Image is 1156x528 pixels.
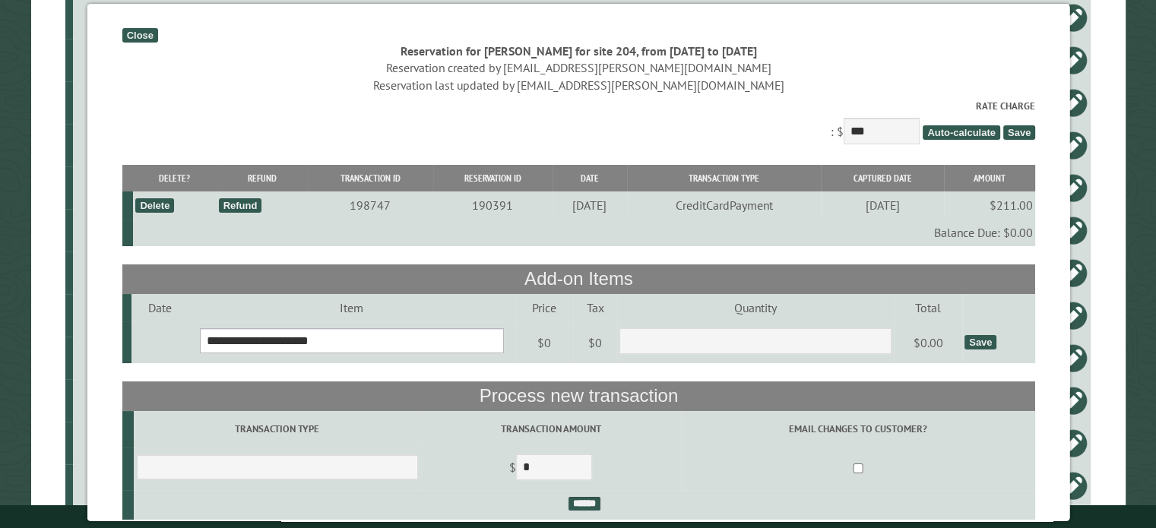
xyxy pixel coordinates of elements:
span: Auto-calculate [922,125,999,140]
th: Date [552,165,626,191]
td: $0 [572,321,616,364]
label: Email changes to customer? [683,422,1032,436]
th: Reservation ID [432,165,552,191]
div: 205 [79,265,176,280]
div: Refund [218,198,261,213]
td: [DATE] [552,191,626,219]
td: $0 [515,321,572,364]
td: CreditCardPayment [626,191,821,219]
div: 320 [79,435,176,451]
td: Total [893,294,961,321]
td: [DATE] [820,191,942,219]
label: Transaction Amount [423,422,678,436]
td: Quantity [616,294,893,321]
td: Tax [572,294,616,321]
td: Date [131,294,187,321]
div: 202 [79,138,176,153]
th: Delete? [132,165,215,191]
div: 22 [79,308,176,323]
div: 203 [79,180,176,195]
td: Price [515,294,572,321]
div: 20 [79,10,176,25]
div: Reservation last updated by [EMAIL_ADDRESS][PERSON_NAME][DOMAIN_NAME] [122,77,1035,93]
label: Transaction Type [136,422,418,436]
div: 204 [79,223,176,238]
td: 198747 [307,191,432,219]
div: : $ [122,99,1035,148]
td: 190391 [432,191,552,219]
div: Close [122,28,157,43]
div: Save [964,335,996,349]
div: Reservation for [PERSON_NAME] for site 204, from [DATE] to [DATE] [122,43,1035,59]
th: Process new transaction [122,381,1035,410]
th: Refund [216,165,307,191]
th: Transaction ID [307,165,432,191]
td: $0.00 [893,321,961,364]
div: Reservation created by [EMAIL_ADDRESS][PERSON_NAME][DOMAIN_NAME] [122,59,1035,76]
div: 3 [79,393,176,408]
td: $211.00 [943,191,1035,219]
div: Delete [135,198,173,213]
div: 321 [79,478,176,493]
td: Balance Due: $0.00 [132,219,1034,246]
th: Captured Date [820,165,942,191]
div: 23 [79,350,176,365]
td: $ [420,447,680,490]
th: Transaction Type [626,165,821,191]
label: Rate Charge [122,99,1035,113]
div: 200 [79,52,176,68]
th: Add-on Items [122,264,1035,293]
div: 201 [79,95,176,110]
span: Save [1002,125,1034,140]
th: Amount [943,165,1035,191]
td: Item [187,294,515,321]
